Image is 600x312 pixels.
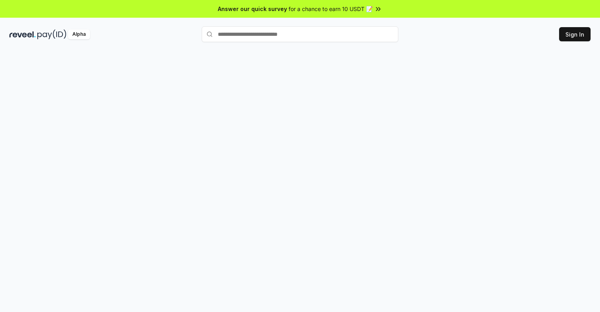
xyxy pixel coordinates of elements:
[559,27,591,41] button: Sign In
[37,30,66,39] img: pay_id
[218,5,287,13] span: Answer our quick survey
[68,30,90,39] div: Alpha
[289,5,373,13] span: for a chance to earn 10 USDT 📝
[9,30,36,39] img: reveel_dark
